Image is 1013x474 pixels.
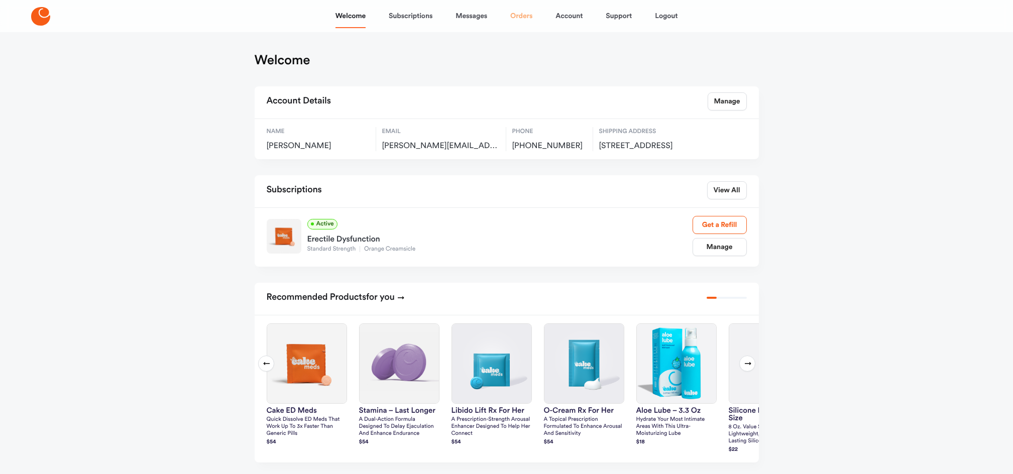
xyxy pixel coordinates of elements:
a: Support [606,4,632,28]
h3: silicone lube – value size [729,407,809,422]
a: Messages [456,4,487,28]
span: Phone [512,127,587,136]
a: silicone lube – value sizesilicone lube – value size8 oz. Value size ultra lightweight, extremely... [729,323,809,454]
a: Aloe Lube – 3.3 ozAloe Lube – 3.3 ozHydrate your most intimate areas with this ultra-moisturizing... [636,323,717,447]
p: A prescription-strength arousal enhancer designed to help her connect [452,416,532,437]
div: Erectile Dysfunction [307,229,693,246]
a: Manage [708,92,747,110]
span: Shipping Address [599,127,707,136]
h3: Aloe Lube – 3.3 oz [636,407,717,414]
strong: $ 54 [452,439,461,445]
span: Standard Strength [307,246,360,252]
strong: $ 54 [267,439,276,445]
span: Name [267,127,370,136]
h1: Welcome [255,52,310,68]
span: [PHONE_NUMBER] [512,141,587,151]
img: O-Cream Rx for Her [544,324,624,403]
p: 8 oz. Value size ultra lightweight, extremely long-lasting silicone formula [729,424,809,445]
p: A topical prescription formulated to enhance arousal and sensitivity [544,416,624,437]
h3: O-Cream Rx for Her [544,407,624,414]
a: Account [555,4,583,28]
a: Manage [693,238,747,256]
a: Get a Refill [693,216,747,234]
h3: Stamina – Last Longer [359,407,439,414]
a: Orders [510,4,532,28]
a: Welcome [335,4,366,28]
span: Orange Creamsicle [360,246,419,252]
a: O-Cream Rx for HerO-Cream Rx for HerA topical prescription formulated to enhance arousal and sens... [544,323,624,447]
span: [PERSON_NAME] [267,141,370,151]
a: View All [707,181,747,199]
span: for you [366,293,395,302]
a: Cake ED MedsCake ED MedsQuick dissolve ED Meds that work up to 3x faster than generic pills$54 [267,323,347,447]
h3: Libido Lift Rx For Her [452,407,532,414]
a: Erectile DysfunctionStandard StrengthOrange Creamsicle [307,229,693,254]
a: Libido Lift Rx For HerLibido Lift Rx For HerA prescription-strength arousal enhancer designed to ... [452,323,532,447]
p: A dual-action formula designed to delay ejaculation and enhance endurance [359,416,439,437]
h3: Cake ED Meds [267,407,347,414]
h2: Subscriptions [267,181,322,199]
strong: $ 54 [544,439,553,445]
span: Darryl.edmonds1@gmail.com [382,141,500,151]
strong: $ 18 [636,439,645,445]
img: Standard Strength [267,219,301,254]
a: Logout [655,4,678,28]
span: Email [382,127,500,136]
h2: Account Details [267,92,331,110]
img: Stamina – Last Longer [360,324,439,403]
strong: $ 54 [359,439,369,445]
span: Active [307,219,337,229]
img: Libido Lift Rx For Her [452,324,531,403]
p: Quick dissolve ED Meds that work up to 3x faster than generic pills [267,416,347,437]
strong: $ 22 [729,447,738,452]
a: Subscriptions [389,4,432,28]
h2: Recommended Products [267,289,405,307]
p: Hydrate your most intimate areas with this ultra-moisturizing lube [636,416,717,437]
span: 602 Post Oak Circle, Brentwood, US, 37027 [599,141,707,151]
img: silicone lube – value size [729,324,809,403]
img: Cake ED Meds [267,324,347,403]
a: Stamina – Last LongerStamina – Last LongerA dual-action formula designed to delay ejaculation and... [359,323,439,447]
img: Aloe Lube – 3.3 oz [637,324,716,403]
